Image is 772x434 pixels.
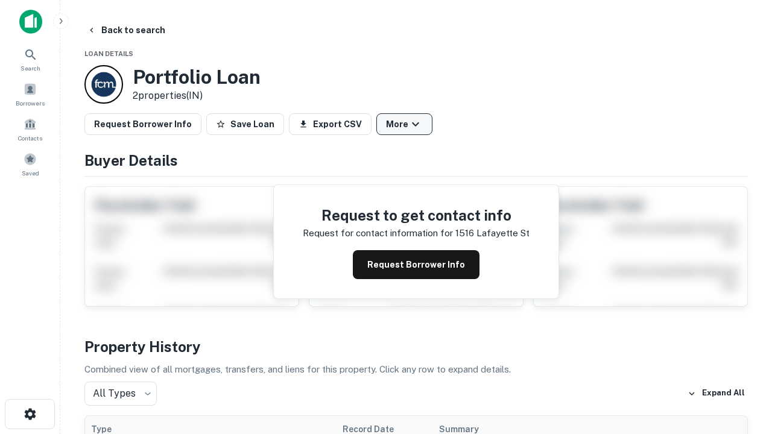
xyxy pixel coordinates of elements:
button: Request Borrower Info [84,113,201,135]
button: Export CSV [289,113,372,135]
a: Search [4,43,57,75]
span: Contacts [18,133,42,143]
a: Contacts [4,113,57,145]
span: Borrowers [16,98,45,108]
button: Save Loan [206,113,284,135]
iframe: Chat Widget [712,338,772,395]
p: Combined view of all mortgages, transfers, and liens for this property. Click any row to expand d... [84,362,748,377]
p: Request for contact information for [303,226,453,241]
p: 2 properties (IN) [133,89,261,103]
img: capitalize-icon.png [19,10,42,34]
h4: Request to get contact info [303,204,530,226]
button: Back to search [82,19,170,41]
button: More [376,113,432,135]
a: Saved [4,148,57,180]
h3: Portfolio Loan [133,66,261,89]
h4: Property History [84,336,748,357]
h4: Buyer Details [84,149,748,171]
button: Request Borrower Info [353,250,479,279]
button: Expand All [685,385,748,403]
div: All Types [84,382,157,406]
span: Loan Details [84,50,133,57]
p: 1516 lafayette st [455,226,530,241]
span: Saved [22,168,39,178]
span: Search [21,63,40,73]
a: Borrowers [4,78,57,110]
